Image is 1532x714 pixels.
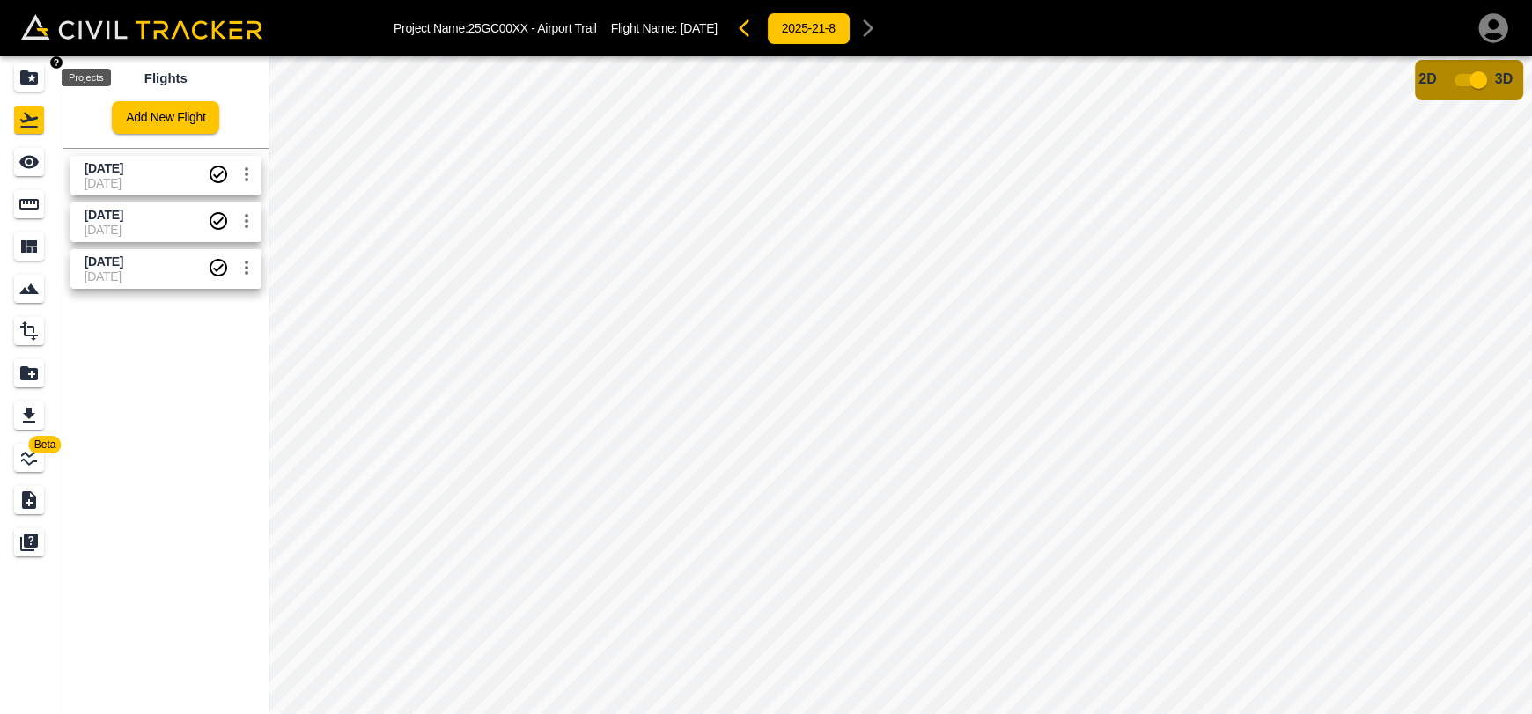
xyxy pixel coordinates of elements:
[681,21,718,35] span: [DATE]
[611,21,718,35] p: Flight Name:
[1495,71,1513,86] span: 3D
[394,21,597,35] p: Project Name: 25GC00XX - Airport Trail
[62,69,111,86] div: Projects
[767,12,851,45] button: 2025-21-8
[21,14,262,39] img: Civil Tracker
[1418,71,1436,86] span: 2D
